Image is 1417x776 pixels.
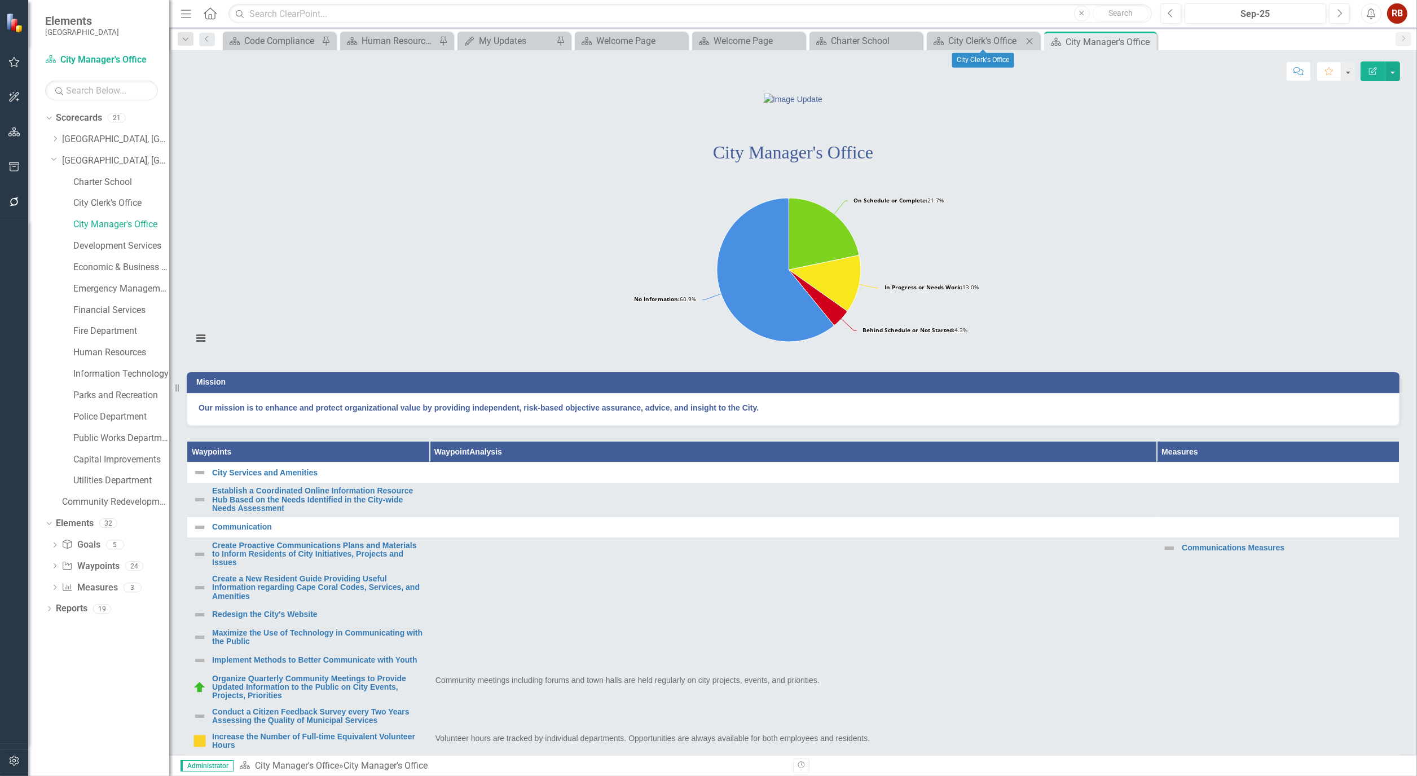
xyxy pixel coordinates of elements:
img: On Schedule or Complete [193,681,206,694]
a: Waypoints [61,560,119,573]
a: Organize Quarterly Community Meetings to Provide Updated Information to the Public on City Events... [212,674,424,700]
a: Elements [56,517,94,530]
small: [GEOGRAPHIC_DATA] [45,28,119,37]
a: City Manager's Office [255,760,339,771]
a: My Updates [460,34,553,48]
td: Double-Click to Edit Right Click for Context Menu [187,537,430,571]
td: Double-Click to Edit [429,604,1156,625]
a: Measures [61,581,117,594]
path: On Schedule or Complete, 5. [789,198,859,270]
button: Sep-25 [1185,3,1326,24]
a: City Manager's Office [45,54,158,67]
a: City Services and Amenities [212,469,1393,477]
button: RB [1387,3,1407,24]
td: Double-Click to Edit [429,537,1156,571]
a: Utilities Department [73,474,169,487]
img: Not Defined [193,608,206,621]
tspan: Behind Schedule or Not Started: [862,326,954,334]
td: Double-Click to Edit Right Click for Context Menu [187,625,430,650]
div: Chart. Highcharts interactive chart. [187,187,1400,356]
img: Not Defined [193,521,206,534]
a: City Clerk's Office [73,197,169,210]
button: View chart menu, Chart [193,330,209,346]
a: Welcome Page [578,34,685,48]
div: 24 [125,561,143,571]
text: 13.0% [884,283,979,291]
a: Development Services [73,240,169,253]
a: Police Department [73,411,169,424]
div: 21 [108,113,126,123]
img: Not Defined [193,654,206,667]
a: Scorecards [56,112,102,125]
a: Human Resources [73,346,169,359]
a: Goals [61,539,100,552]
div: 5 [106,540,124,550]
img: Not Defined [193,581,206,594]
div: Charter School [831,34,919,48]
div: Welcome Page [714,34,802,48]
div: 32 [99,519,117,528]
div: Welcome Page [596,34,685,48]
a: Create Proactive Communications Plans and Materials to Inform Residents of City Initiatives, Proj... [212,541,424,567]
div: » [239,760,785,773]
span: Elements [45,14,119,28]
td: Double-Click to Edit Right Click for Context Menu [187,517,1400,537]
input: Search Below... [45,81,158,100]
td: Double-Click to Edit [429,729,1156,753]
div: Sep-25 [1189,7,1322,21]
div: My Updates [479,34,553,48]
div: Human Resources Analytics Dashboard [362,34,436,48]
a: Parks and Recreation [73,389,169,402]
div: City Clerk's Office [952,53,1014,68]
a: Increase the Number of Full-time Equivalent Volunteer Hours [212,733,424,750]
img: Image Update [764,94,822,105]
a: Community Redevelopment Area [62,496,169,509]
a: Redesign the City's Website [212,610,424,619]
div: City Clerk's Office [948,34,1023,48]
a: [GEOGRAPHIC_DATA], [GEOGRAPHIC_DATA] Strategic Plan [62,155,169,167]
td: Double-Click to Edit [429,483,1156,517]
td: Double-Click to Edit Right Click for Context Menu [187,704,430,729]
a: Communication [212,523,1393,531]
path: No Information, 14. [717,198,834,342]
td: Double-Click to Edit [429,671,1156,704]
a: Maximize the Use of Technology in Communicating with the Public [212,629,424,646]
strong: Our mission is to enhance and protect organizational value by providing independent, risk-based o... [199,403,759,412]
td: Double-Click to Edit Right Click for Context Menu [1157,537,1400,571]
a: Welcome Page [695,34,802,48]
input: Search ClearPoint... [228,4,1152,24]
div: City Manager's Office [1066,35,1154,49]
span: Search [1108,8,1133,17]
td: Double-Click to Edit Right Click for Context Menu [187,483,430,517]
a: Public Works Department [73,432,169,445]
img: ClearPoint Strategy [5,12,25,33]
td: Double-Click to Edit Right Click for Context Menu [187,650,430,671]
td: Double-Click to Edit [429,704,1156,729]
a: Financial Services [73,304,169,317]
a: [GEOGRAPHIC_DATA], [GEOGRAPHIC_DATA] Business Initiatives [62,133,169,146]
a: Reports [56,602,87,615]
tspan: No Information: [634,295,680,303]
a: Emergency Management & Resilience [73,283,169,296]
img: Not Defined [193,709,206,723]
div: 3 [124,583,142,592]
td: Double-Click to Edit [429,571,1156,604]
text: 60.9% [634,295,696,303]
td: Double-Click to Edit Right Click for Context Menu [187,571,430,604]
img: Not Defined [193,630,206,644]
a: Capital Improvements [73,453,169,466]
img: Not Defined [193,466,206,479]
tspan: In Progress or Needs Work: [884,283,962,291]
a: City Manager's Office [73,218,169,231]
img: In Progress or Needs Work [193,734,206,748]
text: 4.3% [862,326,967,334]
td: Double-Click to Edit [429,625,1156,650]
img: Not Defined [1163,541,1176,555]
a: Conduct a Citizen Feedback Survey every Two Years Assessing the Quality of Municipal Services [212,708,424,725]
p: Community meetings including forums and town halls are held regularly on city projects, events, a... [435,674,1151,686]
h3: Mission [196,378,1394,386]
div: City Manager's Office [344,760,428,771]
td: Double-Click to Edit Right Click for Context Menu [187,462,1400,483]
span: Administrator [181,760,234,771]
